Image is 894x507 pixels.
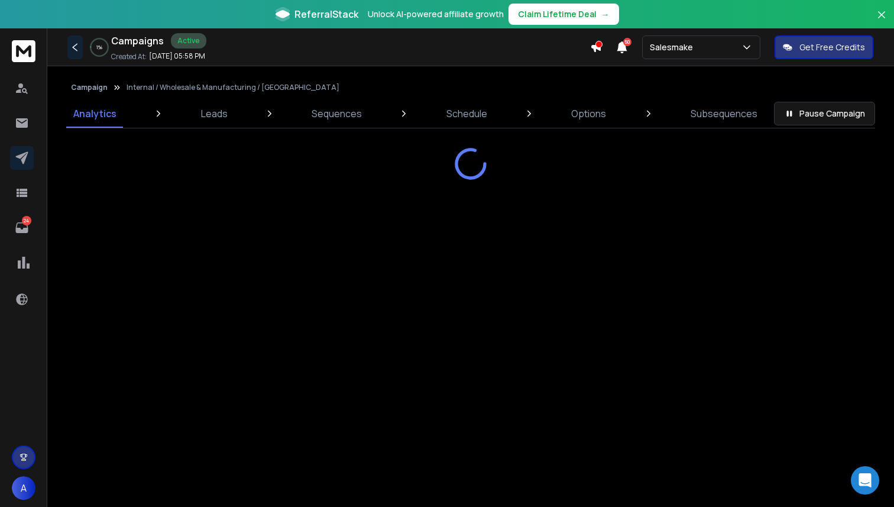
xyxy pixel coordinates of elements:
button: Get Free Credits [775,35,873,59]
a: Analytics [66,99,124,128]
a: Options [564,99,613,128]
span: ReferralStack [294,7,358,21]
p: Leads [201,106,228,121]
div: Open Intercom Messenger [851,466,879,495]
p: Unlock AI-powered affiliate growth [368,8,504,20]
p: Subsequences [691,106,757,121]
p: 1 % [96,44,102,51]
p: Analytics [73,106,116,121]
p: Salesmake [650,41,698,53]
p: Internal / Wholesale & Manufacturing / [GEOGRAPHIC_DATA] [127,83,339,92]
p: [DATE] 05:58 PM [149,51,205,61]
div: Active [171,33,206,49]
h1: Campaigns [111,34,164,48]
button: Campaign [71,83,108,92]
a: Leads [194,99,235,128]
a: Sequences [305,99,369,128]
a: 24 [10,216,34,240]
p: Get Free Credits [799,41,865,53]
p: 24 [22,216,31,225]
a: Subsequences [684,99,765,128]
span: → [601,8,610,20]
button: A [12,476,35,500]
button: Pause Campaign [774,102,875,125]
button: Close banner [874,7,889,35]
button: Claim Lifetime Deal→ [508,4,619,25]
p: Sequences [312,106,362,121]
p: Options [571,106,606,121]
a: Schedule [439,99,494,128]
p: Created At: [111,52,147,62]
span: 50 [623,38,631,46]
p: Schedule [446,106,487,121]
